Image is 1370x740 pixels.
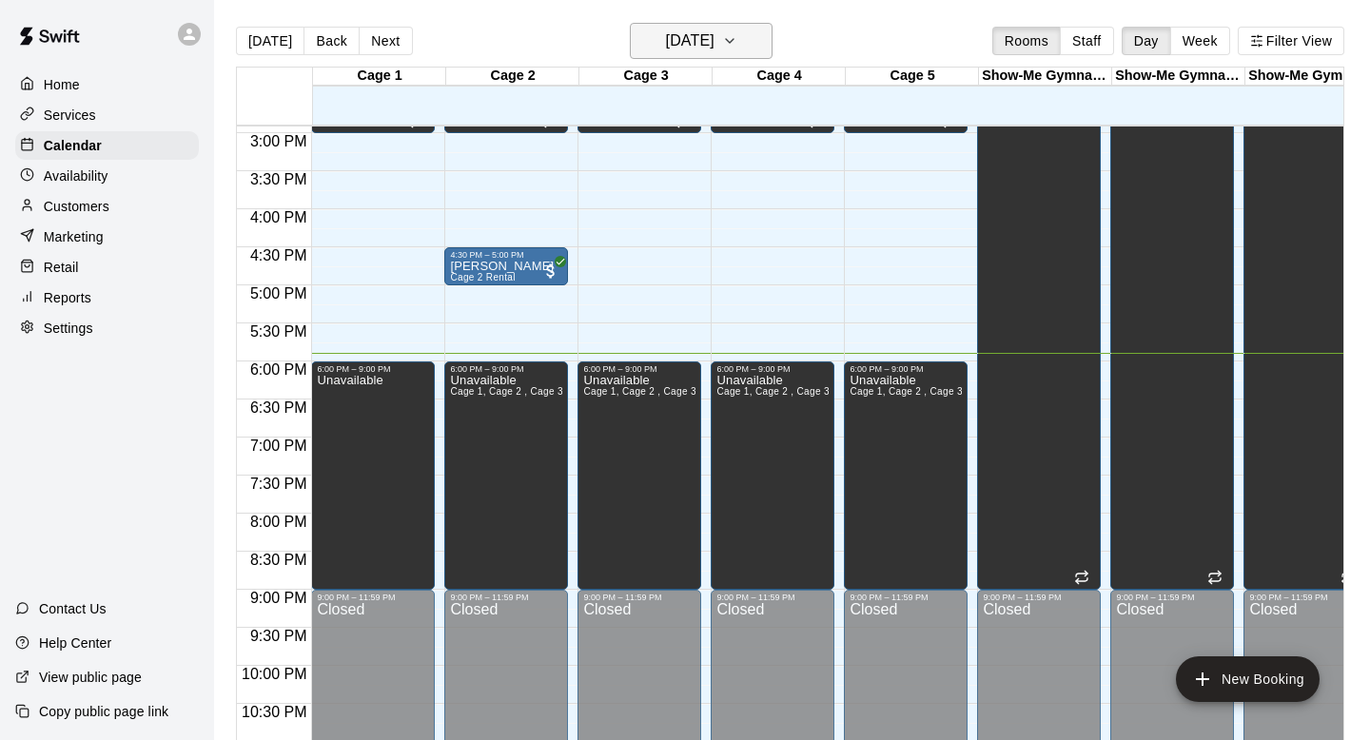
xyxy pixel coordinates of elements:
[245,171,312,187] span: 3:30 PM
[579,68,713,86] div: Cage 3
[1116,593,1228,602] div: 9:00 PM – 11:59 PM
[245,399,312,416] span: 6:30 PM
[15,283,199,312] a: Reports
[1122,27,1171,55] button: Day
[245,285,312,302] span: 5:00 PM
[1207,570,1223,585] span: Recurring event
[15,253,199,282] a: Retail
[15,314,199,342] a: Settings
[1074,570,1089,585] span: Recurring event
[713,68,846,86] div: Cage 4
[666,28,714,54] h6: [DATE]
[846,68,979,86] div: Cage 5
[1238,27,1344,55] button: Filter View
[39,599,107,618] p: Contact Us
[15,131,199,160] a: Calendar
[450,250,562,260] div: 4:30 PM – 5:00 PM
[577,361,701,590] div: 6:00 PM – 9:00 PM: Unavailable
[313,68,446,86] div: Cage 1
[1249,593,1361,602] div: 9:00 PM – 11:59 PM
[245,133,312,149] span: 3:00 PM
[245,476,312,492] span: 7:30 PM
[15,101,199,129] a: Services
[245,361,312,378] span: 6:00 PM
[716,593,829,602] div: 9:00 PM – 11:59 PM
[450,272,515,282] span: Cage 2 Rental
[359,27,412,55] button: Next
[44,258,79,277] p: Retail
[450,364,562,374] div: 6:00 PM – 9:00 PM
[237,666,311,682] span: 10:00 PM
[317,364,429,374] div: 6:00 PM – 9:00 PM
[983,593,1095,602] div: 9:00 PM – 11:59 PM
[630,23,773,59] button: [DATE]
[303,27,360,55] button: Back
[237,704,311,720] span: 10:30 PM
[716,386,909,397] span: Cage 1, Cage 2 , Cage 3 , Cage 4, Cage 5
[992,27,1061,55] button: Rooms
[44,166,108,185] p: Availability
[844,361,968,590] div: 6:00 PM – 9:00 PM: Unavailable
[444,361,568,590] div: 6:00 PM – 9:00 PM: Unavailable
[1341,570,1356,585] span: Recurring event
[15,192,199,221] a: Customers
[450,386,642,397] span: Cage 1, Cage 2 , Cage 3 , Cage 4, Cage 5
[245,247,312,263] span: 4:30 PM
[245,590,312,606] span: 9:00 PM
[1170,27,1230,55] button: Week
[39,668,142,687] p: View public page
[245,438,312,454] span: 7:00 PM
[583,364,695,374] div: 6:00 PM – 9:00 PM
[711,361,834,590] div: 6:00 PM – 9:00 PM: Unavailable
[15,70,199,99] a: Home
[44,136,102,155] p: Calendar
[583,593,695,602] div: 9:00 PM – 11:59 PM
[716,364,829,374] div: 6:00 PM – 9:00 PM
[541,262,560,281] span: All customers have paid
[245,209,312,225] span: 4:00 PM
[979,68,1112,86] div: Show-Me Gymnastics Cage 1
[1112,68,1245,86] div: Show-Me Gymnastics Cage 2
[245,628,312,644] span: 9:30 PM
[44,106,96,125] p: Services
[850,386,1042,397] span: Cage 1, Cage 2 , Cage 3 , Cage 4, Cage 5
[15,162,199,190] a: Availability
[236,27,304,55] button: [DATE]
[44,197,109,216] p: Customers
[245,514,312,530] span: 8:00 PM
[39,633,111,652] p: Help Center
[44,288,91,307] p: Reports
[44,319,93,338] p: Settings
[39,702,168,721] p: Copy public page link
[317,593,429,602] div: 9:00 PM – 11:59 PM
[15,223,199,251] a: Marketing
[44,227,104,246] p: Marketing
[311,361,435,590] div: 6:00 PM – 9:00 PM: Unavailable
[245,552,312,568] span: 8:30 PM
[446,68,579,86] div: Cage 2
[583,386,775,397] span: Cage 1, Cage 2 , Cage 3 , Cage 4, Cage 5
[444,247,568,285] div: 4:30 PM – 5:00 PM: Kerry Bush
[1060,27,1114,55] button: Staff
[1176,656,1320,702] button: add
[850,593,962,602] div: 9:00 PM – 11:59 PM
[850,364,962,374] div: 6:00 PM – 9:00 PM
[450,593,562,602] div: 9:00 PM – 11:59 PM
[44,75,80,94] p: Home
[245,323,312,340] span: 5:30 PM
